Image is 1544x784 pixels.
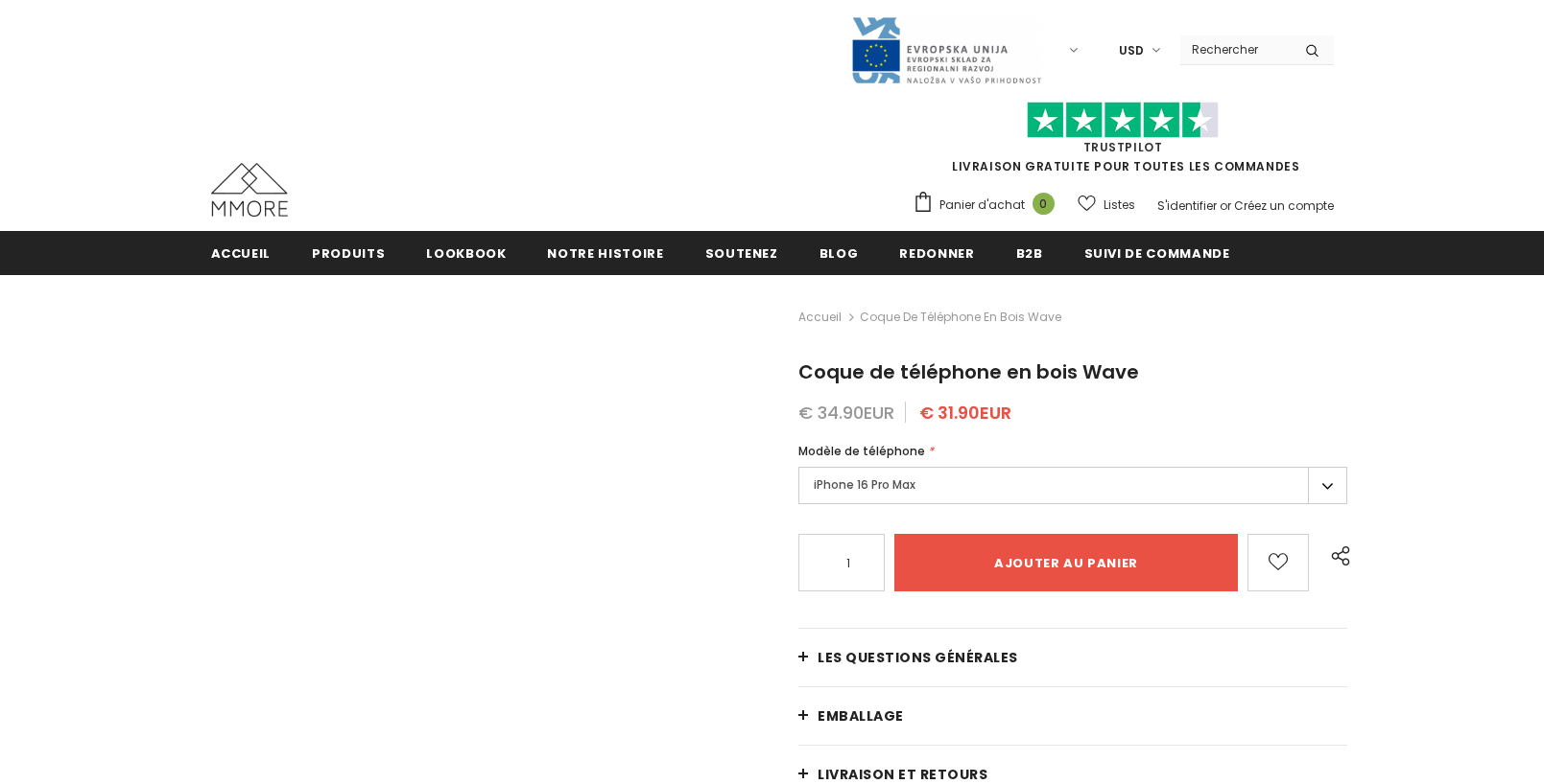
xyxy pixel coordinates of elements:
[426,231,506,274] a: Lookbook
[798,401,894,425] span: € 34.90EUR
[818,648,1018,667] span: Les questions générales
[705,244,778,263] span: soutenez
[798,306,842,329] a: Accueil
[1016,244,1043,263] span: B2B
[1083,139,1163,155] a: TrustPilot
[211,231,272,274] a: Accueil
[798,629,1347,686] a: Les questions générales
[894,534,1237,591] input: Ajouter au panier
[798,443,925,459] span: Modèle de téléphone
[1084,231,1230,274] a: Suivi de commande
[211,163,288,217] img: Cas MMORE
[1234,197,1334,214] a: Créez un compte
[426,244,506,263] span: Lookbook
[1220,197,1231,214] span: or
[820,231,859,274] a: Blog
[1033,193,1055,215] span: 0
[913,191,1064,219] a: Panier d'achat 0
[1104,196,1135,215] span: Listes
[899,244,974,263] span: Redonner
[547,231,663,274] a: Notre histoire
[818,706,904,726] span: EMBALLAGE
[1078,188,1135,221] a: Listes
[211,244,272,263] span: Accueil
[1027,102,1219,139] img: Faites confiance aux étoiles pilotes
[850,15,1042,85] img: Javni Razpis
[899,231,974,274] a: Redonner
[1016,231,1043,274] a: B2B
[1157,197,1217,214] a: S'identifier
[798,687,1347,745] a: EMBALLAGE
[913,110,1334,174] span: LIVRAISON GRATUITE POUR TOUTES LES COMMANDES
[312,231,385,274] a: Produits
[705,231,778,274] a: soutenez
[547,244,663,263] span: Notre histoire
[860,306,1061,329] span: Coque de téléphone en bois Wave
[798,358,1139,385] span: Coque de téléphone en bois Wave
[818,765,987,784] span: Livraison et retours
[850,41,1042,58] a: Javni Razpis
[820,244,859,263] span: Blog
[798,467,1347,504] label: iPhone 16 Pro Max
[1180,35,1291,63] input: Search Site
[1084,244,1230,263] span: Suivi de commande
[312,244,385,263] span: Produits
[1119,41,1144,60] span: USD
[919,401,1011,425] span: € 31.90EUR
[939,196,1025,215] span: Panier d'achat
